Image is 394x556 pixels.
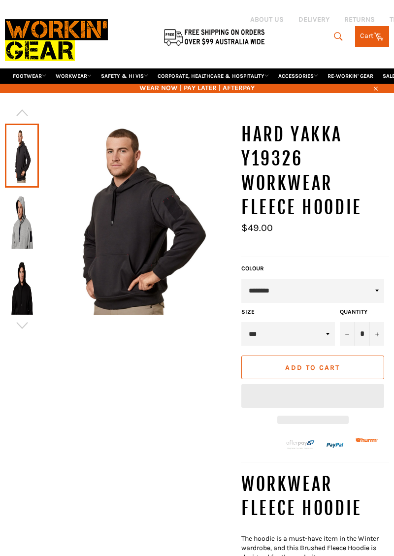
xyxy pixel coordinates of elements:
[369,322,384,346] button: Increase item quantity by one
[241,308,335,316] label: Size
[10,261,34,315] img: HARD YAKKA Y19326 Workwear Fleece Hoodie - Workin' Gear
[163,27,266,47] img: Flat $9.95 shipping Australia wide
[97,68,152,84] a: SAFETY & HI VIS
[298,15,329,24] a: DELIVERY
[52,68,96,84] a: WORKWEAR
[5,83,389,93] span: WEAR NOW | PAY LATER | AFTERPAY
[274,68,322,84] a: ACCESSORIES
[286,439,315,450] img: Afterpay-Logo-on-dark-bg_large.png
[327,436,344,454] img: paypal.png
[154,68,273,84] a: CORPORATE, HEALTHCARE & HOSPITALITY
[241,222,273,233] span: $49.00
[250,15,284,24] a: ABOUT US
[340,308,384,316] label: Quantity
[241,356,384,379] button: Add to Cart
[9,68,50,84] a: FOOTWEAR
[241,264,384,273] label: COLOUR
[356,438,378,442] img: Humm_core_logo_RGB-01_300x60px_small_195d8312-4386-4de7-b182-0ef9b6303a37.png
[285,363,340,372] span: Add to Cart
[39,123,231,315] img: HARD YAKKA Y19326 Workwear Fleece Hoodie - Workin' Gear
[241,473,362,520] span: WORKWEAR FLEECE HOODIE
[344,15,375,24] a: RETURNS
[5,12,108,68] img: Workin Gear leaders in Workwear, Safety Boots, PPE, Uniforms. Australia's No.1 in Workwear
[355,26,389,47] a: Cart
[10,195,34,249] img: HARD YAKKA Y19326 Workwear Fleece Hoodie - Workin' Gear
[241,123,389,220] h1: HARD YAKKA Y19326 Workwear Fleece Hoodie
[340,322,355,346] button: Reduce item quantity by one
[324,68,377,84] a: RE-WORKIN' GEAR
